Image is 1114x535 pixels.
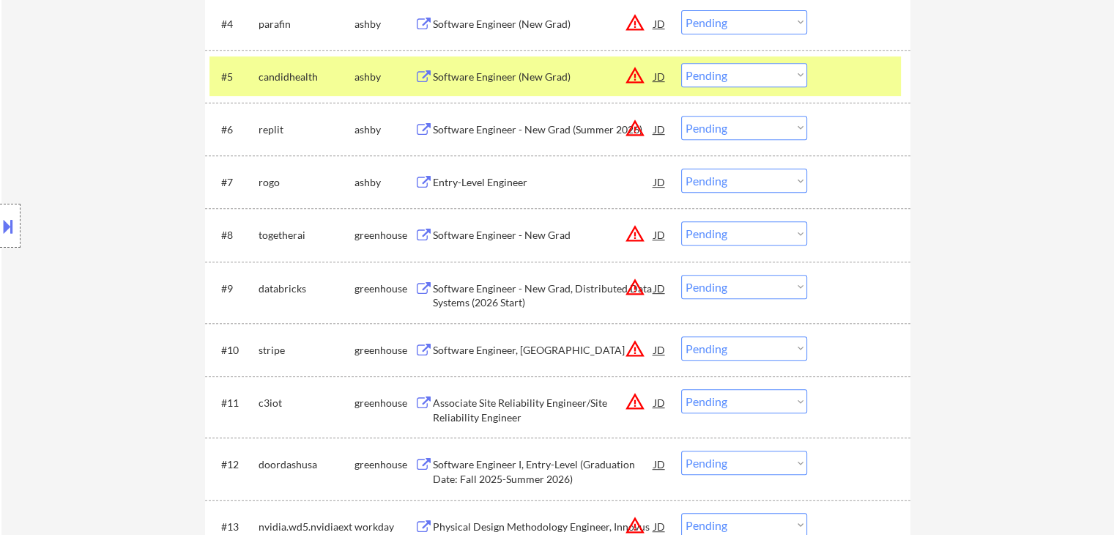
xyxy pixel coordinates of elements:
[354,70,415,84] div: ashby
[259,281,354,296] div: databricks
[625,118,645,139] button: warning_amber
[625,65,645,86] button: warning_amber
[354,457,415,472] div: greenhouse
[433,175,654,190] div: Entry-Level Engineer
[433,343,654,358] div: Software Engineer, [GEOGRAPHIC_DATA]
[259,175,354,190] div: rogo
[221,457,247,472] div: #12
[433,70,654,84] div: Software Engineer (New Grad)
[354,396,415,410] div: greenhouse
[433,457,654,486] div: Software Engineer I, Entry-Level (Graduation Date: Fall 2025-Summer 2026)
[221,396,247,410] div: #11
[625,12,645,33] button: warning_amber
[259,17,354,32] div: parafin
[653,389,667,416] div: JD
[625,277,645,298] button: warning_amber
[221,17,247,32] div: #4
[653,169,667,195] div: JD
[354,281,415,296] div: greenhouse
[221,70,247,84] div: #5
[625,339,645,359] button: warning_amber
[433,281,654,310] div: Software Engineer - New Grad, Distributed Data Systems (2026 Start)
[221,520,247,534] div: #13
[433,122,654,137] div: Software Engineer - New Grad (Summer 2026)
[653,451,667,477] div: JD
[354,228,415,243] div: greenhouse
[354,17,415,32] div: ashby
[653,116,667,142] div: JD
[354,343,415,358] div: greenhouse
[433,396,654,424] div: Associate Site Reliability Engineer/Site Reliability Engineer
[259,396,354,410] div: c3iot
[354,122,415,137] div: ashby
[653,10,667,37] div: JD
[625,224,645,244] button: warning_amber
[653,336,667,363] div: JD
[653,275,667,301] div: JD
[259,343,354,358] div: stripe
[653,63,667,89] div: JD
[354,175,415,190] div: ashby
[433,17,654,32] div: Software Engineer (New Grad)
[625,391,645,412] button: warning_amber
[259,228,354,243] div: togetherai
[259,70,354,84] div: candidhealth
[653,221,667,248] div: JD
[354,520,415,534] div: workday
[433,228,654,243] div: Software Engineer - New Grad
[259,122,354,137] div: replit
[259,457,354,472] div: doordashusa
